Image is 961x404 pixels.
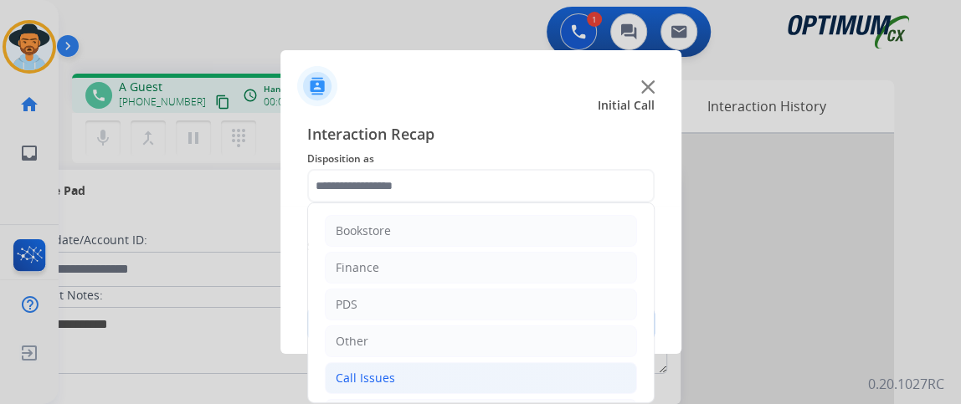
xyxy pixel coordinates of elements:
[336,259,379,276] div: Finance
[598,97,655,114] span: Initial Call
[336,370,395,386] div: Call Issues
[307,149,655,169] span: Disposition as
[336,333,368,350] div: Other
[297,66,337,106] img: contactIcon
[307,122,655,149] span: Interaction Recap
[336,222,391,239] div: Bookstore
[336,296,357,313] div: PDS
[868,374,944,394] p: 0.20.1027RC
